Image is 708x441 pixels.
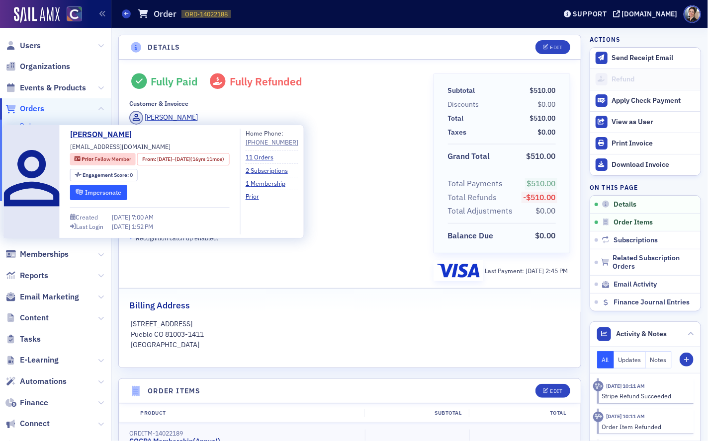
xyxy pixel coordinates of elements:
div: 0 [83,172,133,178]
a: View Homepage [60,6,82,23]
div: Customer & Invoicee [129,100,188,107]
a: Print Invoice [590,133,701,154]
button: Notes [646,351,672,368]
a: [PERSON_NAME] [129,111,198,125]
span: Users [20,40,41,51]
div: Engagement Score: 0 [70,169,138,181]
div: ORDITM-14022189 [129,430,358,437]
a: Email Marketing [5,292,79,302]
span: Events & Products [20,82,86,93]
p: [GEOGRAPHIC_DATA] [131,340,569,350]
span: Profile [684,5,701,23]
div: From: 2006-09-30 00:00:00 [137,153,229,165]
div: – (16yrs 11mos) [157,155,225,163]
div: Send Receipt Email [612,54,696,63]
span: Email Marketing [20,292,79,302]
a: E-Learning [5,355,59,366]
a: Orders [19,121,41,130]
span: Total Refunds [448,192,501,204]
h4: On this page [590,183,701,192]
span: Total Adjustments [448,205,517,217]
a: Content [5,312,49,323]
span: Fully Refunded [230,74,302,88]
div: View as User [612,118,696,127]
img: SailAMX [14,7,60,23]
span: $510.00 [530,86,556,95]
h4: Details [148,42,180,53]
a: Prior [246,192,266,201]
button: Apply Check Payment [590,90,701,111]
div: Total Refunds [448,192,497,204]
span: Engagement Score : [83,171,130,178]
a: Download Invoice [590,154,701,175]
div: Stripe Refund Succeeded [602,391,687,400]
span: 2:45 PM [545,267,568,275]
div: Support [573,9,607,18]
button: [DOMAIN_NAME] [613,10,681,17]
a: 1 Membership [246,179,293,188]
span: [DATE] [112,213,132,221]
div: Print Invoice [612,139,696,148]
span: [DATE] [112,222,132,230]
span: Prior [82,155,94,162]
span: Memberships [20,249,69,260]
a: 2 Subscriptions [246,166,295,175]
p: Pueblo CO 81003-1411 [131,329,569,340]
span: Automations [20,376,67,387]
div: Last Payment: [485,266,568,275]
time: 9/29/2025 10:11 AM [606,413,645,420]
button: View as User [590,111,701,133]
span: Connect [20,418,50,429]
span: [DATE] [526,267,545,275]
span: Orders [20,103,44,114]
button: Updates [614,351,646,368]
a: Finance [5,397,48,408]
span: Tasks [20,334,41,345]
span: Balance Due [448,230,497,242]
a: [PHONE_NUMBER] [246,138,298,147]
a: Orders [5,103,44,114]
button: Impersonate [70,185,127,200]
a: Connect [5,418,50,429]
span: Subscriptions [614,236,658,245]
span: $510.00 [527,151,556,161]
span: $510.00 [527,178,556,188]
div: Taxes [448,127,467,138]
span: Discounts [448,99,483,110]
span: $0.00 [535,230,556,240]
div: Created [76,215,98,220]
span: [EMAIL_ADDRESS][DOMAIN_NAME] [70,142,171,151]
div: Total Adjustments [448,205,513,217]
div: Grand Total [448,150,490,162]
span: Related Subscription Orders [613,254,696,271]
span: $0.00 [536,206,556,216]
img: visa [437,264,480,278]
h2: Billing Address [129,299,190,312]
span: E-Learning [20,355,59,366]
time: 9/29/2025 10:11 AM [606,382,645,389]
a: Prior Fellow Member [74,155,131,163]
span: Fellow Member [94,155,131,162]
span: Details [614,200,636,209]
span: Finance [20,397,48,408]
button: Edit [535,384,570,398]
div: Download Invoice [612,160,696,169]
h4: Actions [590,35,620,44]
div: Subtotal [364,409,469,417]
div: [DOMAIN_NAME] [622,9,678,18]
span: 1:52 PM [132,222,153,230]
div: Activity [593,381,604,391]
button: Edit [535,40,570,54]
span: Total [448,113,467,124]
span: Reports [20,270,48,281]
img: SailAMX [67,6,82,22]
a: Organizations [5,61,70,72]
span: [DATE] [176,155,191,162]
div: Prior: Prior: Fellow Member [70,153,136,165]
a: Events & Products [5,82,86,93]
span: Subtotal [448,85,479,96]
span: Organizations [20,61,70,72]
span: From : [142,155,157,163]
div: Total [448,113,464,124]
button: Send Receipt Email [590,48,701,69]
